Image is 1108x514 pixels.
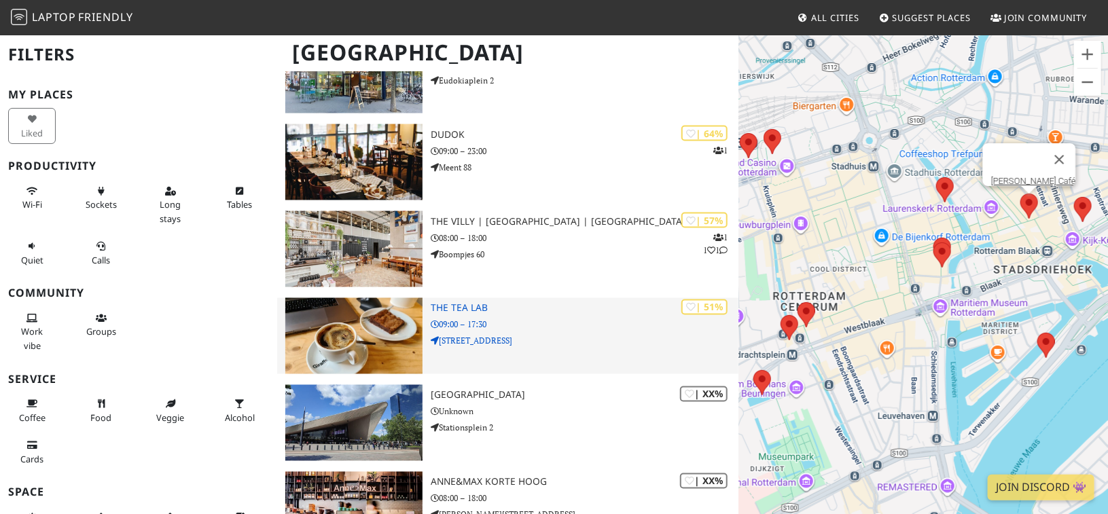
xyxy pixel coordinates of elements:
span: Long stays [160,198,181,224]
p: 1 1 1 [703,231,728,257]
span: Laptop [32,10,76,24]
a: All Cities [792,5,865,30]
a: Join Discord 👾 [988,475,1094,500]
p: [STREET_ADDRESS] [431,335,738,348]
p: 09:00 – 23:00 [431,145,738,158]
button: Work vibe [8,307,56,356]
a: LaptopFriendly LaptopFriendly [11,6,133,30]
p: Unknown [431,405,738,418]
span: Veggie [156,411,184,424]
span: Alcohol [225,411,255,424]
span: Join Community [1004,12,1088,24]
h3: My Places [8,88,269,101]
p: Boompjes 60 [431,248,738,261]
div: | 51% [681,299,728,315]
button: Sockets [77,180,125,216]
img: The Villy | Rotterdam | Terraced Tower [285,211,423,287]
a: The Tea Lab | 51% The Tea Lab 09:00 – 17:30 [STREET_ADDRESS] [277,298,739,374]
a: Rotterdam central station | XX% [GEOGRAPHIC_DATA] Unknown Stationsplein 2 [277,385,739,461]
img: The Tea Lab [285,298,423,374]
button: Wi-Fi [8,180,56,216]
h3: Community [8,287,269,299]
span: Power sockets [86,198,117,210]
button: Tables [216,180,264,216]
div: | 57% [681,213,728,228]
h3: [GEOGRAPHIC_DATA] [431,390,738,401]
span: Coffee [19,411,46,424]
button: Groups [77,307,125,343]
a: Suggest Places [874,5,977,30]
h3: The Villy | [GEOGRAPHIC_DATA] | [GEOGRAPHIC_DATA] [431,216,738,227]
a: Join Community [985,5,1093,30]
img: Dudok [285,124,423,200]
button: Veggie [147,392,194,428]
button: Long stays [147,180,194,230]
span: All Cities [811,12,859,24]
h3: Service [8,373,269,386]
h3: Productivity [8,160,269,172]
h3: Space [8,485,269,498]
span: Food [91,411,112,424]
span: Work-friendly tables [227,198,252,210]
h3: The Tea Lab [431,303,738,314]
button: Quiet [8,235,56,271]
span: Group tables [86,325,116,337]
span: Suggest Places [893,12,971,24]
p: 09:00 – 17:30 [431,318,738,331]
h2: Filters [8,34,269,75]
span: Credit cards [20,453,43,465]
img: LaptopFriendly [11,9,27,25]
button: Cards [8,434,56,470]
h3: Anne&Max Korte Hoog [431,477,738,488]
a: The Villy | Rotterdam | Terraced Tower | 57% 111 The Villy | [GEOGRAPHIC_DATA] | [GEOGRAPHIC_DATA... [277,211,739,287]
p: 08:00 – 18:00 [431,232,738,244]
p: 1 [713,144,728,157]
button: Close [1043,143,1076,176]
p: 08:00 – 18:00 [431,492,738,505]
button: Alcohol [216,392,264,428]
img: Rotterdam central station [285,385,423,461]
div: | XX% [680,386,728,402]
button: Zoom in [1074,41,1101,68]
span: Friendly [78,10,132,24]
h1: [GEOGRAPHIC_DATA] [281,34,736,71]
button: Zoom out [1074,69,1101,96]
span: Stable Wi-Fi [22,198,42,210]
div: | XX% [680,473,728,489]
p: Stationsplein 2 [431,422,738,435]
span: People working [21,325,43,351]
a: [PERSON_NAME] Café [991,176,1076,186]
h3: Dudok [431,129,738,141]
button: Food [77,392,125,428]
button: Calls [77,235,125,271]
button: Coffee [8,392,56,428]
p: Meent 88 [431,161,738,174]
span: Quiet [21,254,43,266]
div: | 64% [681,126,728,141]
a: Dudok | 64% 1 Dudok 09:00 – 23:00 Meent 88 [277,124,739,200]
span: Video/audio calls [92,254,111,266]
